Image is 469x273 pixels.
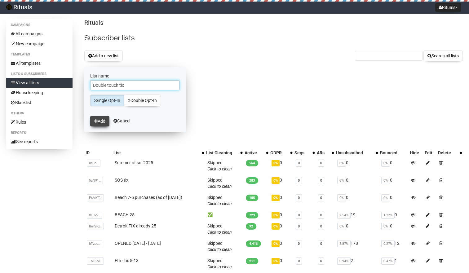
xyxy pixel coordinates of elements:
td: 178 [335,238,379,255]
span: 0% [337,194,346,201]
span: 4,416 [246,240,261,247]
a: 0 [298,196,300,200]
span: Skipped [207,258,232,269]
a: 0 [298,161,300,165]
span: 0% [381,194,390,201]
th: GDPR: No sort applied, activate to apply an ascending sort [269,148,293,157]
div: Edit [425,150,435,156]
span: 729 [246,212,258,218]
span: 0.47% [381,258,395,265]
td: 0 [335,157,379,174]
p: Rituals [84,19,463,27]
th: ID: No sort applied, sorting is disabled [84,148,113,157]
span: Skipped [207,160,232,171]
td: 0 [269,174,293,192]
td: 0 [379,157,409,174]
a: Click to clean [207,247,232,252]
a: 0 [298,178,300,183]
th: Delete: No sort applied, activate to apply an ascending sort [437,148,463,157]
span: Skipped [207,178,232,189]
span: 0% [272,223,280,230]
a: Beach 7-5 purchases (as of [DATE]) [115,195,182,200]
span: 3.87% [337,240,351,247]
span: 8F3v5.. [87,212,102,219]
td: ✅ [205,209,243,220]
span: 1.22% [381,212,395,219]
a: Click to clean [207,201,232,206]
a: 0 [298,224,300,228]
span: F6MYT.. [87,194,104,201]
td: 0 [379,220,409,238]
span: 0% [337,177,346,184]
span: 283 [246,177,258,184]
td: 0 [269,209,293,220]
li: Others [6,110,73,117]
td: 2 [335,255,379,272]
a: Eth - tix 5-13 [115,258,139,263]
a: Click to clean [207,264,232,269]
button: Rituals [435,3,461,12]
td: 0 [379,174,409,192]
a: View all lists [6,78,73,88]
li: Reports [6,129,73,137]
a: 0 [298,213,300,217]
button: Add a new list [84,51,123,61]
div: Hide [410,150,423,156]
span: 0% [272,177,280,184]
a: BEACH 25 [115,212,135,217]
td: 0 [269,255,293,272]
span: BmSkz.. [87,223,104,230]
button: Search all lists [423,51,463,61]
a: Single Opt-In [90,95,124,106]
th: List: No sort applied, activate to apply an ascending sort [112,148,205,157]
span: 92 [246,223,256,230]
input: The name of your new list [90,80,179,90]
th: Unsubscribed: No sort applied, activate to apply an ascending sort [335,148,379,157]
a: Blacklist [6,98,73,108]
td: 1 [379,255,409,272]
a: 0 [320,196,322,200]
td: 9 [379,209,409,220]
span: Skipped [207,241,232,252]
td: 19 [335,209,379,220]
div: Delete [438,150,457,156]
a: All campaigns [6,29,73,39]
span: 2.54% [337,212,351,219]
span: 0.94% [337,258,351,265]
div: GDPR [270,150,287,156]
div: ID [86,150,111,156]
a: 0 [298,242,300,246]
span: 105 [246,195,258,201]
a: SOS tix [115,178,128,183]
span: 0% [272,240,280,247]
span: 0% [272,258,280,264]
a: Detroit TIX already 25 [115,223,156,228]
td: 0 [335,192,379,209]
a: Double Opt-In [124,95,161,106]
a: Click to clean [207,230,232,235]
li: Templates [6,51,73,58]
span: 0% [272,160,280,166]
a: Rules [6,117,73,127]
span: 0% [381,177,390,184]
span: hTzqu.. [87,240,102,247]
th: ARs: No sort applied, activate to apply an ascending sort [316,148,335,157]
td: 0 [269,220,293,238]
div: Unsubscribed [336,150,373,156]
a: Cancel [113,118,130,123]
a: Click to clean [207,184,232,189]
a: 0 [320,178,322,183]
a: 0 [320,161,322,165]
td: 0 [269,238,293,255]
img: 2.png [6,4,12,10]
div: Bounced [380,150,407,156]
td: 0 [269,192,293,209]
span: Skipped [207,223,232,235]
a: See reports [6,137,73,147]
th: Edit: No sort applied, sorting is disabled [423,148,436,157]
div: ARs [317,150,329,156]
th: List Cleaning: No sort applied, activate to apply an ascending sort [205,148,243,157]
span: ilaJo.. [87,160,100,167]
span: 5uN91.. [87,177,103,184]
td: 0 [269,157,293,174]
